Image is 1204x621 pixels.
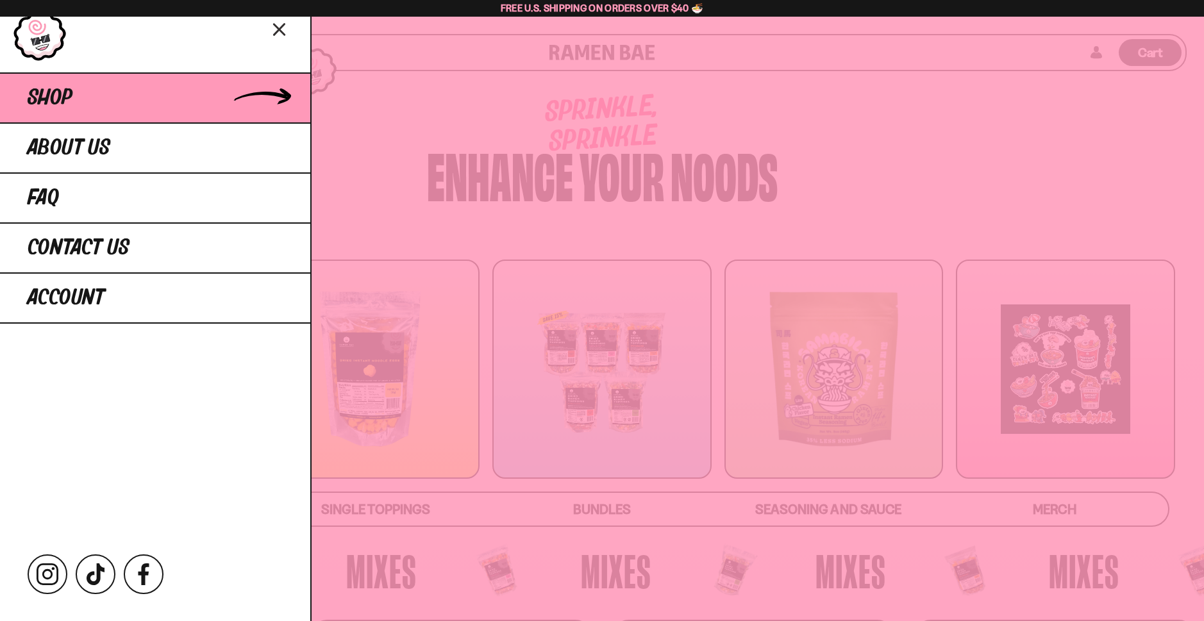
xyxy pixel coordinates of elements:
[28,236,130,260] span: Contact Us
[28,286,105,310] span: Account
[501,2,704,14] span: Free U.S. Shipping on Orders over $40 🍜
[269,17,291,40] button: Close menu
[28,87,72,110] span: Shop
[28,186,59,210] span: FAQ
[28,137,110,160] span: About Us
